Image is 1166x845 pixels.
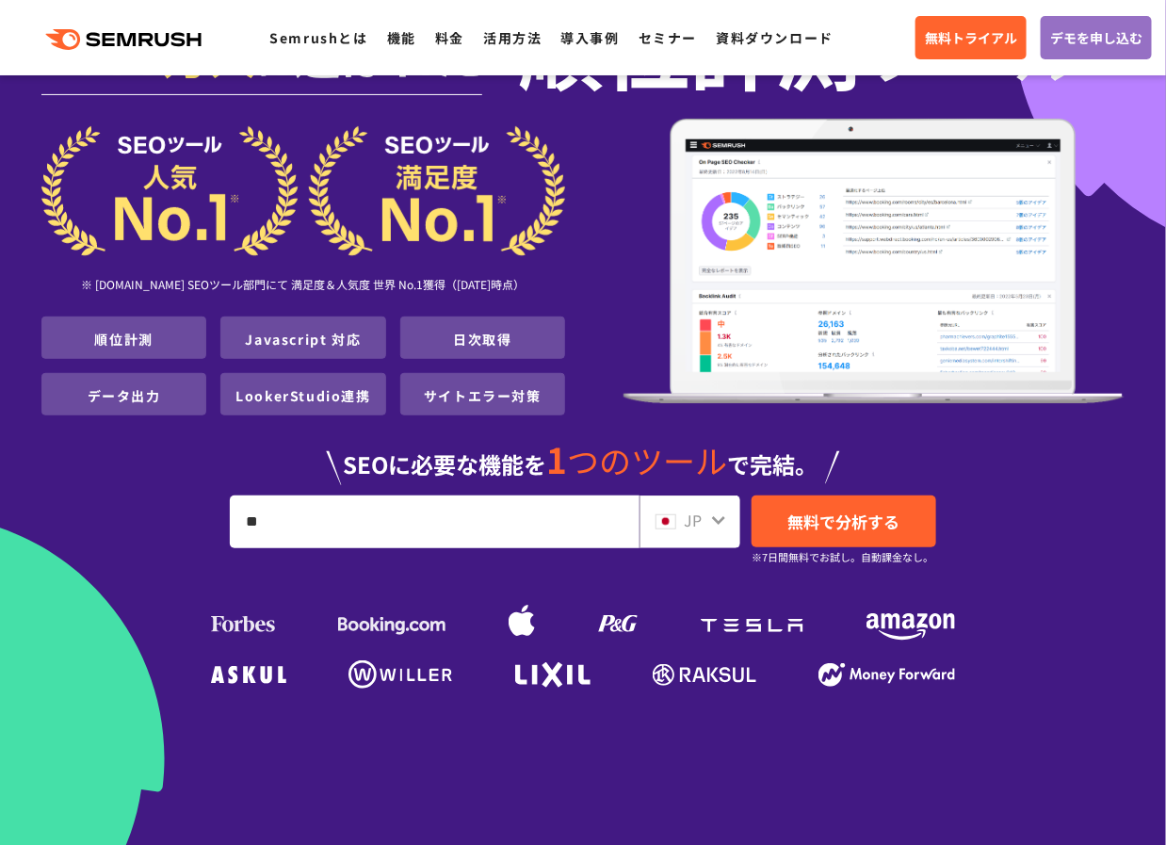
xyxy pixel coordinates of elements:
a: 順位計測 [94,330,153,349]
a: サイトエラー対策 [424,386,542,405]
a: 機能 [387,28,416,47]
a: デモを申し込む [1041,16,1152,59]
a: 導入事例 [561,28,620,47]
a: LookerStudio連携 [235,386,370,405]
a: セミナー [639,28,697,47]
span: 1 [547,433,568,484]
a: Javascript 対応 [246,330,362,349]
a: 資料ダウンロード [716,28,834,47]
a: 活用方法 [483,28,542,47]
span: 無料で分析する [788,510,900,533]
span: 無料トライアル [925,27,1017,48]
span: デモを申し込む [1050,27,1142,48]
a: 料金 [435,28,464,47]
input: URL、キーワードを入力してください [231,496,639,547]
a: 無料トライアル [915,16,1027,59]
span: つのツール [568,437,728,483]
span: で完結。 [728,447,818,480]
span: ツール [861,8,1087,84]
small: ※7日間無料でお試し。自動課金なし。 [752,548,933,566]
a: 日次取得 [453,330,511,349]
div: SEOに必要な機能を [41,423,1125,485]
div: ※ [DOMAIN_NAME] SEOツール部門にて 満足度＆人気度 世界 No.1獲得（[DATE]時点） [41,256,565,317]
span: JP [684,509,702,531]
a: データ出力 [88,386,161,405]
span: 順位計測 [518,8,861,84]
a: Semrushとは [269,28,367,47]
a: 無料で分析する [752,496,936,547]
